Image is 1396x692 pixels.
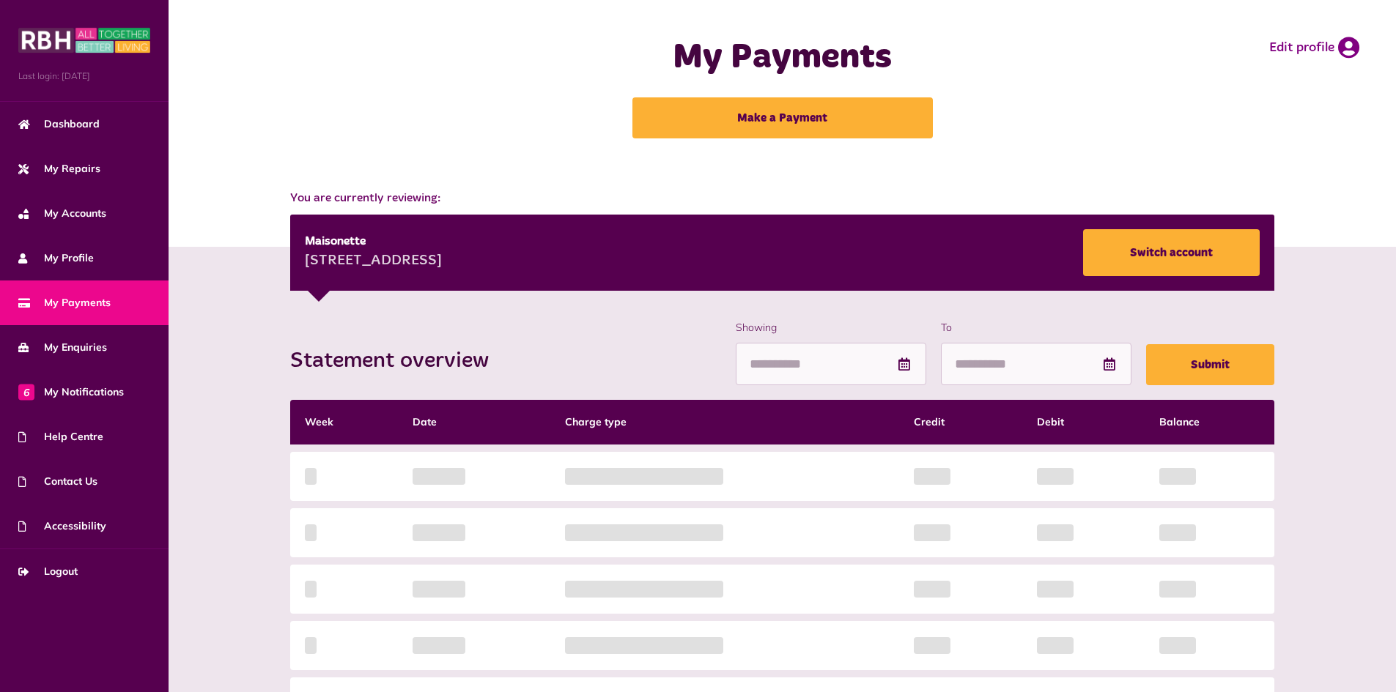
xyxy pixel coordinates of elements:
span: 6 [18,384,34,400]
span: My Profile [18,250,94,266]
span: My Repairs [18,161,100,176]
img: MyRBH [18,26,150,55]
span: My Notifications [18,384,124,400]
span: My Accounts [18,206,106,221]
div: Maisonette [305,233,442,250]
span: Accessibility [18,518,106,534]
span: You are currently reviewing: [290,190,1274,207]
div: [STREET_ADDRESS] [305,250,442,272]
a: Make a Payment [632,97,933,138]
span: Help Centre [18,429,103,444]
h1: My Payments [490,37,1075,79]
span: My Payments [18,295,111,310]
span: Contact Us [18,474,97,489]
a: Switch account [1083,229,1260,276]
a: Edit profile [1269,37,1359,59]
span: Last login: [DATE] [18,70,150,83]
span: Dashboard [18,116,100,132]
span: Logout [18,564,78,579]
span: My Enquiries [18,340,107,355]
